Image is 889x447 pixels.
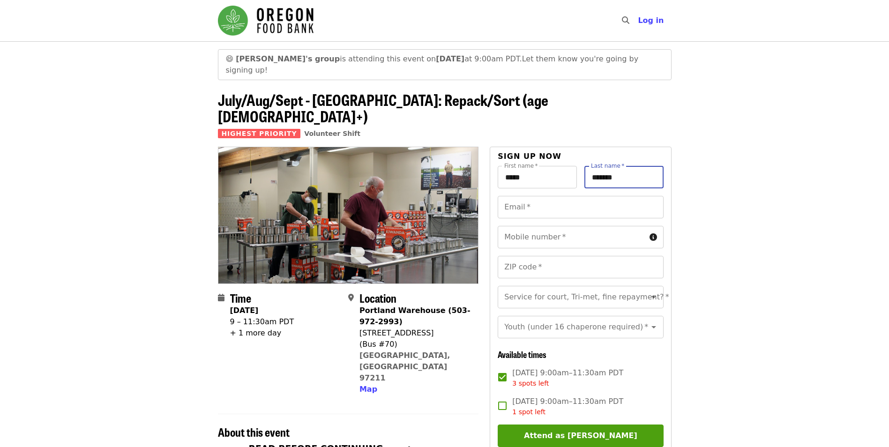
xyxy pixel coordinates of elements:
span: Location [359,290,396,306]
div: 9 – 11:30am PDT [230,316,294,328]
span: 3 spots left [512,380,549,387]
input: Mobile number [498,226,645,248]
i: circle-info icon [650,233,657,242]
div: + 1 more day [230,328,294,339]
img: Oregon Food Bank - Home [218,6,314,36]
div: [STREET_ADDRESS] [359,328,471,339]
input: Last name [584,166,664,188]
a: [GEOGRAPHIC_DATA], [GEOGRAPHIC_DATA] 97211 [359,351,450,382]
button: Map [359,384,377,395]
label: Last name [591,163,624,169]
span: About this event [218,424,290,440]
i: map-marker-alt icon [348,293,354,302]
button: Open [647,320,660,334]
span: 1 spot left [512,408,545,416]
span: [DATE] 9:00am–11:30am PDT [512,396,623,417]
span: Highest Priority [218,129,301,138]
button: Attend as [PERSON_NAME] [498,425,663,447]
strong: [PERSON_NAME]'s group [236,54,340,63]
div: (Bus #70) [359,339,471,350]
span: is attending this event on at 9:00am PDT. [236,54,522,63]
strong: [DATE] [436,54,464,63]
img: July/Aug/Sept - Portland: Repack/Sort (age 16+) organized by Oregon Food Bank [218,147,478,283]
input: Email [498,196,663,218]
span: Sign up now [498,152,561,161]
i: calendar icon [218,293,224,302]
button: Open [647,291,660,304]
a: Volunteer Shift [304,130,360,137]
span: July/Aug/Sept - [GEOGRAPHIC_DATA]: Repack/Sort (age [DEMOGRAPHIC_DATA]+) [218,89,548,127]
label: First name [504,163,538,169]
span: grinning face emoji [226,54,234,63]
span: Available times [498,348,546,360]
i: search icon [622,16,629,25]
span: Log in [638,16,664,25]
strong: [DATE] [230,306,259,315]
input: First name [498,166,577,188]
span: [DATE] 9:00am–11:30am PDT [512,367,623,388]
button: Log in [630,11,671,30]
strong: Portland Warehouse (503-972-2993) [359,306,471,326]
input: Search [635,9,642,32]
input: ZIP code [498,256,663,278]
span: Map [359,385,377,394]
span: Time [230,290,251,306]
